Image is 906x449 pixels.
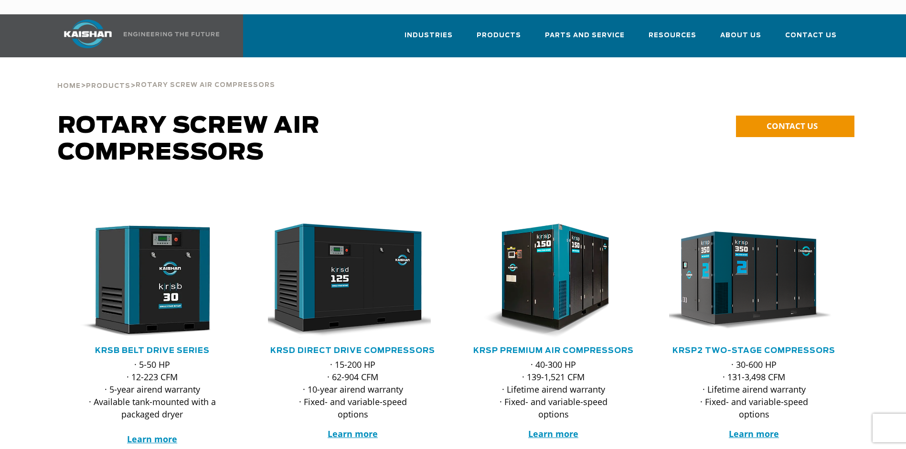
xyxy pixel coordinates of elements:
span: Contact Us [785,30,837,41]
a: Contact Us [785,23,837,55]
a: Products [86,81,130,90]
div: krsp350 [669,224,839,338]
img: krsb30 [60,224,230,338]
img: krsd125 [261,224,431,338]
span: About Us [720,30,761,41]
img: kaishan logo [52,20,124,48]
a: About Us [720,23,761,55]
a: KRSP Premium Air Compressors [473,347,634,354]
span: Home [57,83,81,89]
p: · 15-200 HP · 62-904 CFM · 10-year airend warranty · Fixed- and variable-speed options [287,358,419,420]
a: Industries [405,23,453,55]
span: Rotary Screw Air Compressors [136,82,275,88]
a: Learn more [328,428,378,439]
a: Home [57,81,81,90]
img: krsp350 [662,224,832,338]
a: Learn more [127,433,177,445]
a: Learn more [729,428,779,439]
span: Resources [649,30,696,41]
p: · 40-300 HP · 139-1,521 CFM · Lifetime airend warranty · Fixed- and variable-speed options [488,358,619,420]
span: Rotary Screw Air Compressors [58,115,320,164]
span: Parts and Service [545,30,625,41]
span: Products [86,83,130,89]
img: Engineering the future [124,32,219,36]
span: Industries [405,30,453,41]
img: krsp150 [461,224,631,338]
div: krsd125 [268,224,438,338]
a: CONTACT US [736,116,854,137]
a: KRSD Direct Drive Compressors [270,347,435,354]
span: Products [477,30,521,41]
div: krsp150 [469,224,639,338]
span: CONTACT US [767,120,818,131]
a: KRSB Belt Drive Series [95,347,210,354]
p: · 5-50 HP · 12-223 CFM · 5-year airend warranty · Available tank-mounted with a packaged dryer [86,358,218,445]
div: > > [57,57,275,94]
a: Resources [649,23,696,55]
a: KRSP2 Two-Stage Compressors [672,347,835,354]
div: krsb30 [67,224,237,338]
a: Kaishan USA [52,14,221,57]
a: Parts and Service [545,23,625,55]
a: Learn more [528,428,578,439]
a: Products [477,23,521,55]
p: · 30-600 HP · 131-3,498 CFM · Lifetime airend warranty · Fixed- and variable-speed options [688,358,820,420]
